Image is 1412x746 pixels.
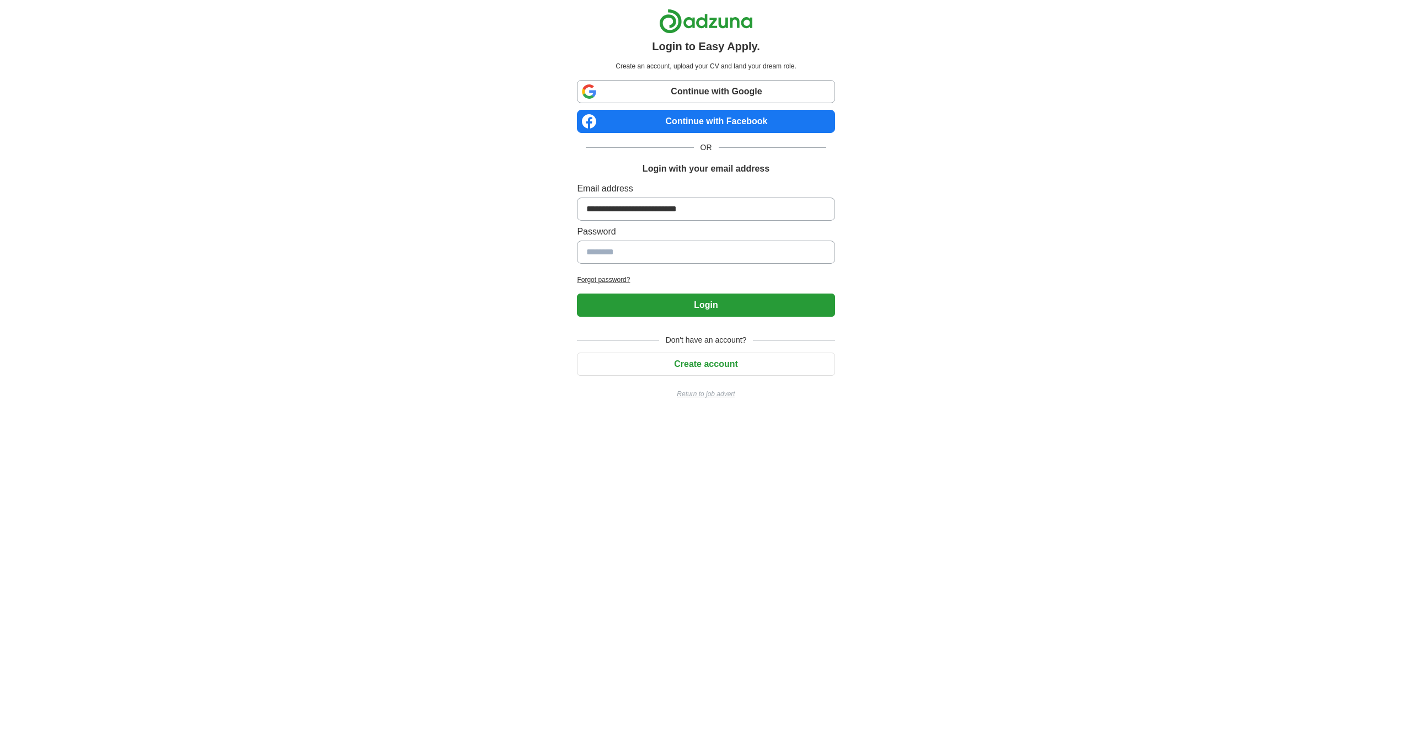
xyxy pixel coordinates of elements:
[659,334,753,346] span: Don't have an account?
[643,162,769,175] h1: Login with your email address
[577,353,835,376] button: Create account
[577,359,835,369] a: Create account
[577,80,835,103] a: Continue with Google
[577,294,835,317] button: Login
[577,275,835,285] a: Forgot password?
[577,389,835,399] a: Return to job advert
[579,61,832,71] p: Create an account, upload your CV and land your dream role.
[577,182,835,195] label: Email address
[577,225,835,238] label: Password
[577,110,835,133] a: Continue with Facebook
[652,38,760,55] h1: Login to Easy Apply.
[694,142,719,153] span: OR
[659,9,753,34] img: Adzuna logo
